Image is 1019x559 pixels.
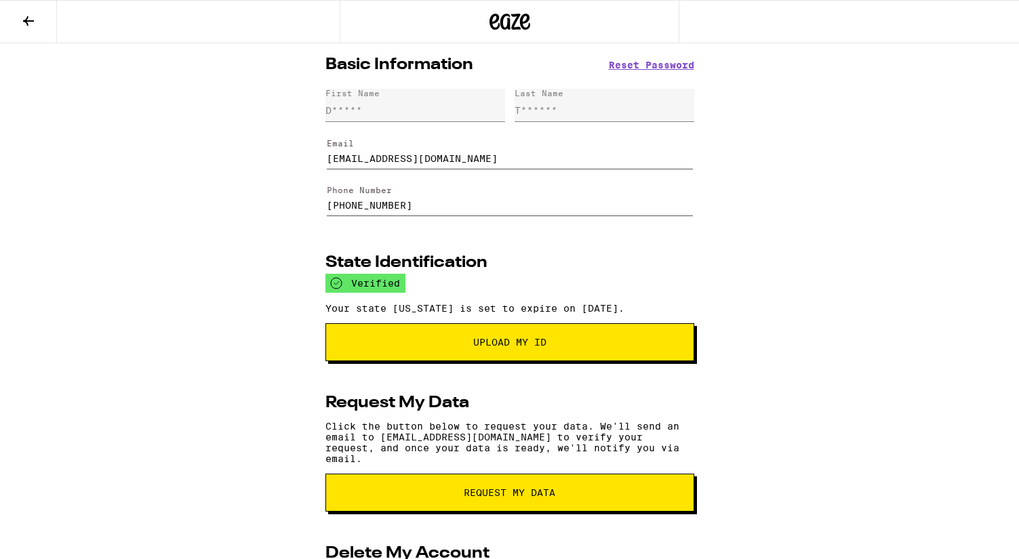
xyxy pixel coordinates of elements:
[327,139,354,148] label: Email
[473,337,546,347] span: Upload My ID
[325,57,473,73] h2: Basic Information
[609,60,694,70] button: Reset Password
[325,323,694,361] button: Upload My ID
[325,274,405,293] div: verified
[515,89,563,98] div: Last Name
[325,127,694,174] form: Edit Email Address
[325,255,487,271] h2: State Identification
[325,89,380,98] div: First Name
[327,186,392,194] label: Phone Number
[325,174,694,222] form: Edit Phone Number
[325,421,694,464] p: Click the button below to request your data. We'll send an email to [EMAIL_ADDRESS][DOMAIN_NAME] ...
[325,474,694,512] button: request my data
[464,488,555,497] span: request my data
[325,395,469,411] h2: Request My Data
[325,303,694,314] p: Your state [US_STATE] is set to expire on [DATE].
